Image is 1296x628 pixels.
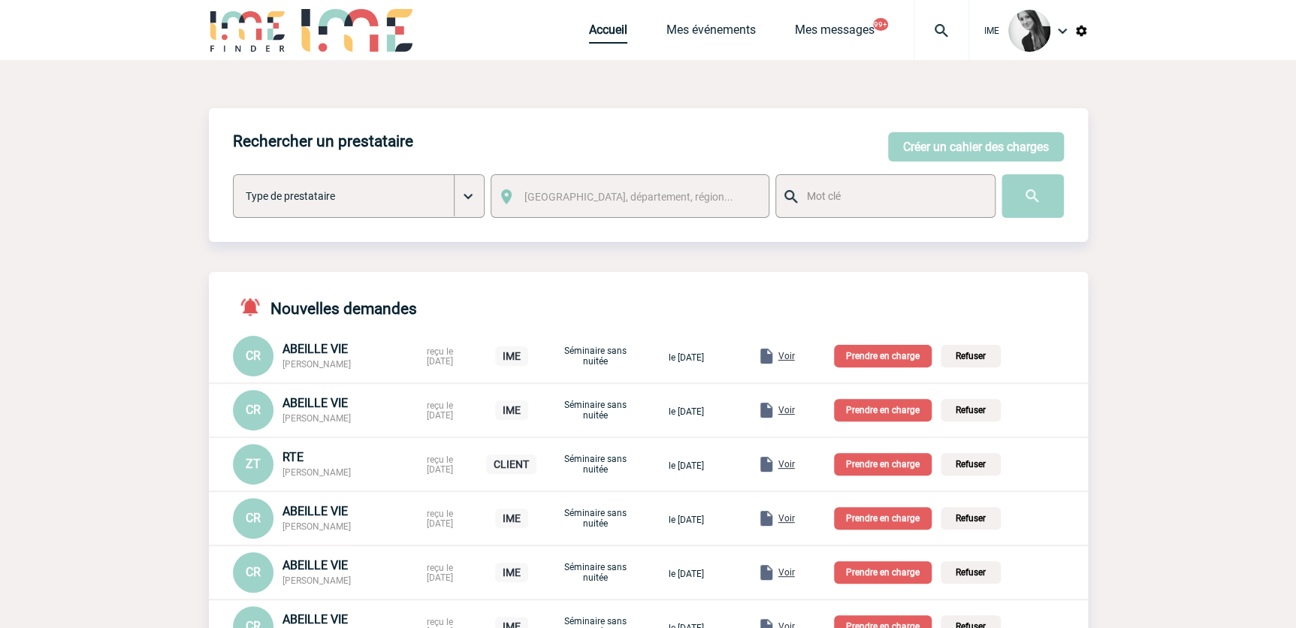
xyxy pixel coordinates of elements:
p: Refuser [941,399,1001,421]
p: Prendre en charge [834,345,932,367]
p: Séminaire sans nuitée [558,346,633,367]
span: ABEILLE VIE [282,396,348,410]
span: [PERSON_NAME] [282,575,351,586]
span: ABEILLE VIE [282,558,348,572]
img: folder.png [757,347,775,365]
a: Voir [721,564,798,578]
p: Refuser [941,507,1001,530]
p: Prendre en charge [834,453,932,476]
p: Refuser [941,345,1001,367]
span: Voir [778,405,795,415]
input: Mot clé [803,186,981,206]
img: folder.png [757,563,775,581]
span: [GEOGRAPHIC_DATA], département, région... [524,191,733,203]
span: CR [246,565,261,579]
a: Voir [721,510,798,524]
p: IME [495,563,528,582]
img: 101050-0.jpg [1008,10,1050,52]
span: le [DATE] [669,515,704,525]
a: Mes événements [666,23,756,44]
img: folder.png [757,455,775,473]
span: ZT [246,457,261,471]
span: [PERSON_NAME] [282,359,351,370]
p: Refuser [941,561,1001,584]
h4: Rechercher un prestataire [233,132,413,150]
p: Séminaire sans nuitée [558,454,633,475]
h4: Nouvelles demandes [233,296,417,318]
p: Séminaire sans nuitée [558,400,633,421]
span: le [DATE] [669,352,704,363]
a: Voir [721,456,798,470]
span: RTE [282,450,304,464]
img: IME-Finder [209,9,287,52]
p: Séminaire sans nuitée [558,508,633,529]
span: IME [984,26,999,36]
span: reçu le [DATE] [427,454,453,475]
p: IME [495,400,528,420]
span: Voir [778,513,795,524]
span: le [DATE] [669,460,704,471]
p: Prendre en charge [834,399,932,421]
span: reçu le [DATE] [427,563,453,583]
a: Voir [721,402,798,416]
span: le [DATE] [669,406,704,417]
span: CR [246,349,261,363]
span: Voir [778,459,795,469]
span: CR [246,403,261,417]
button: 99+ [873,18,888,31]
span: Voir [778,567,795,578]
a: Accueil [589,23,627,44]
a: Voir [721,348,798,362]
input: Submit [1001,174,1064,218]
a: Mes messages [795,23,875,44]
p: CLIENT [486,454,536,474]
span: [PERSON_NAME] [282,521,351,532]
img: folder.png [757,509,775,527]
span: le [DATE] [669,569,704,579]
p: Refuser [941,453,1001,476]
img: folder.png [757,401,775,419]
p: Prendre en charge [834,561,932,584]
p: IME [495,509,528,528]
p: Prendre en charge [834,507,932,530]
span: [PERSON_NAME] [282,413,351,424]
span: ABEILLE VIE [282,342,348,356]
span: ABEILLE VIE [282,612,348,626]
span: reçu le [DATE] [427,400,453,421]
p: Séminaire sans nuitée [558,562,633,583]
p: IME [495,346,528,366]
span: reçu le [DATE] [427,509,453,529]
span: CR [246,511,261,525]
span: [PERSON_NAME] [282,467,351,478]
span: reçu le [DATE] [427,346,453,367]
span: ABEILLE VIE [282,504,348,518]
img: notifications-active-24-px-r.png [239,296,270,318]
span: Voir [778,351,795,361]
